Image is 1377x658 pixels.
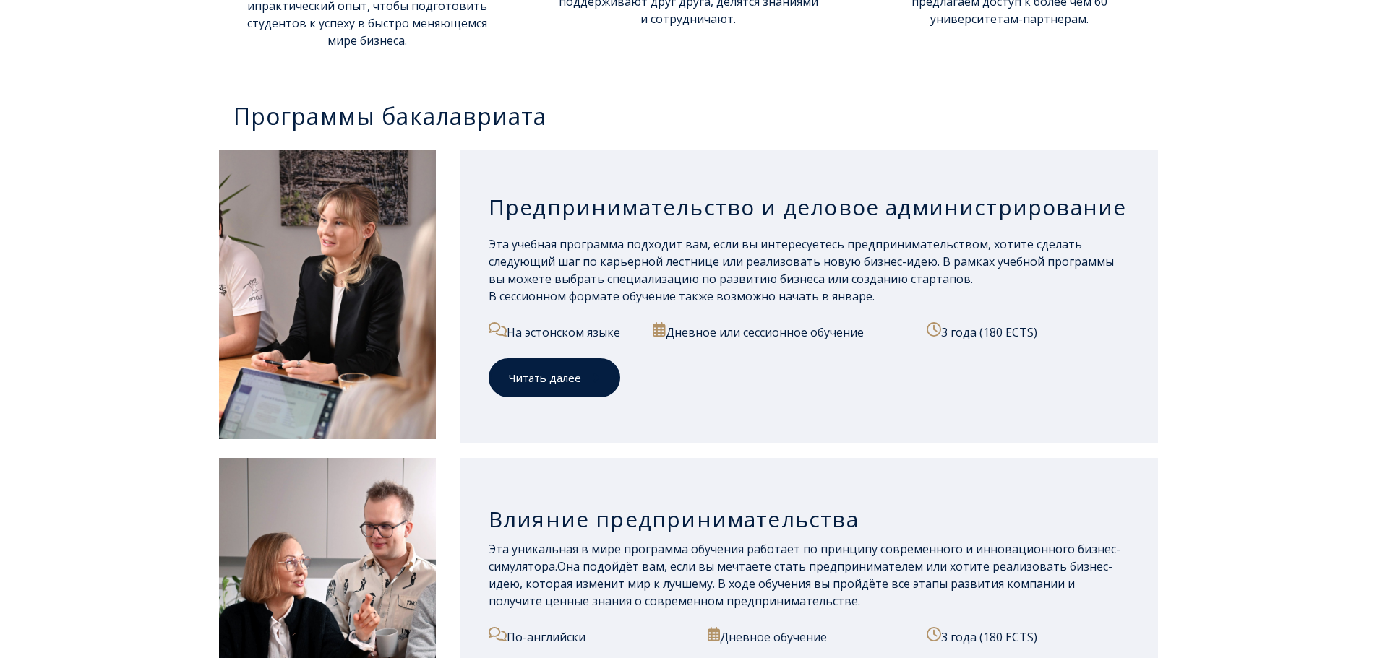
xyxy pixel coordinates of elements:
font: Программы бакалавриата [233,100,547,131]
img: Предпринимательство и деловое администрирование [219,150,436,439]
font: Читать далее [509,371,581,385]
a: Читать далее [489,358,620,398]
font: Эта учебная программа подходит вам, если вы интересуетесь предпринимательством, хотите сделать сл... [489,236,1114,287]
font: На эстонском языке [507,324,620,340]
font: Эта уникальная в мире программа обучения работает по принципу современного и инновационного бизне... [489,541,1120,574]
font: Влияние предпринимательства [489,504,859,534]
font: В сессионном формате обучение также возможно начать в январе. [489,288,875,304]
font: 3 года (180 ECTS) [941,324,1037,340]
font: Дневное или сессионное обучение [666,324,864,340]
font: По-английски [507,629,585,645]
font: Дневное обучение [720,629,827,645]
font: Предпринимательство и деловое администрирование [489,192,1126,222]
font: 3 года (180 ECTS) [941,629,1037,645]
font: Она подойдёт вам, если вы мечтаете стать предпринимателем или хотите реализовать бизнес-идею, кот... [489,558,1112,609]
